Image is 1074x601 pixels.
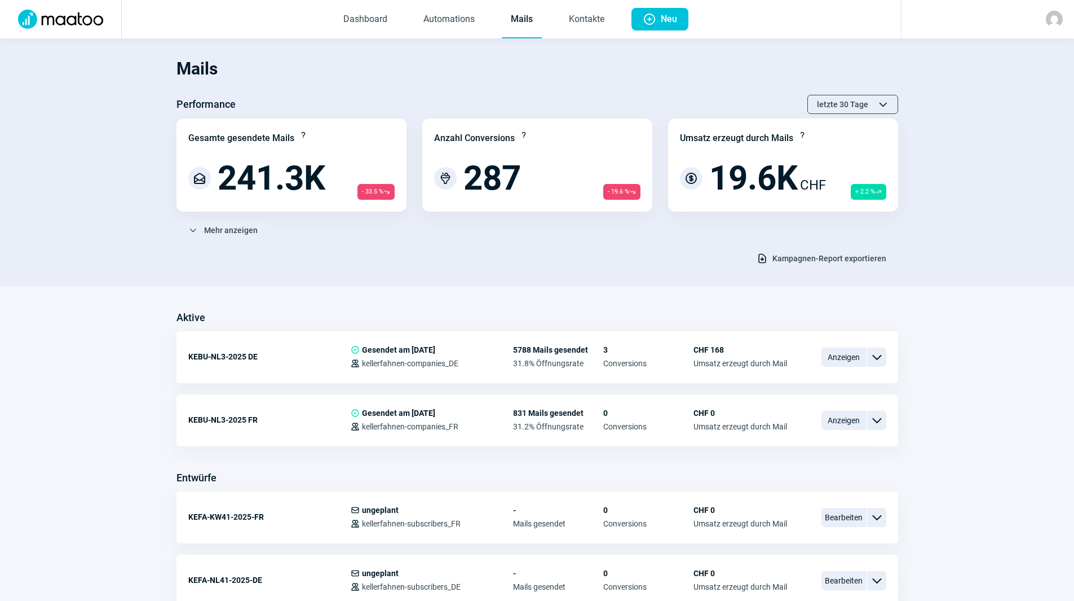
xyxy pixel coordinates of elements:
span: Bearbeiten [821,508,867,527]
span: Anzeigen [821,348,867,367]
h3: Aktive [176,309,205,327]
span: 0 [603,569,693,578]
span: 19.6K [709,161,798,195]
span: CHF 0 [693,409,787,418]
span: Umsatz erzeugt durch Mail [693,519,787,528]
span: Mehr anzeigen [204,221,258,239]
a: Automations [414,1,484,38]
span: - 19.6 % [603,184,640,200]
a: Mails [502,1,542,38]
span: Conversions [603,582,693,591]
span: Anzeigen [821,411,867,430]
span: CHF 168 [693,345,787,354]
span: CHF [800,175,826,195]
div: KEFA-KW41-2025-FR [188,506,351,528]
div: Gesamte gesendete Mails [188,131,294,145]
span: 0 [603,506,693,515]
a: Dashboard [334,1,396,38]
a: Kontakte [560,1,613,38]
h3: Entwürfe [176,469,216,487]
span: Umsatz erzeugt durch Mail [693,359,787,368]
span: Gesendet am [DATE] [362,345,435,354]
span: - [513,506,603,515]
span: Conversions [603,519,693,528]
span: Conversions [603,422,693,431]
div: KEBU-NL3-2025 FR [188,409,351,431]
div: KEFA-NL41-2025-DE [188,569,351,591]
span: - 33.5 % [357,184,395,200]
span: kellerfahnen-subscribers_DE [362,582,461,591]
span: Conversions [603,359,693,368]
span: kellerfahnen-companies_FR [362,422,458,431]
span: kellerfahnen-companies_DE [362,359,458,368]
span: ungeplant [362,569,399,578]
span: letzte 30 Tage [817,95,868,113]
span: Bearbeiten [821,571,867,590]
span: CHF 0 [693,506,787,515]
span: ungeplant [362,506,399,515]
button: Mehr anzeigen [176,221,269,240]
span: + 2.2 % [851,184,886,200]
span: Mails gesendet [513,582,603,591]
span: 31.2% Öffnungsrate [513,422,603,431]
button: Kampagnen-Report exportieren [745,249,898,268]
span: 831 Mails gesendet [513,409,603,418]
span: 5788 Mails gesendet [513,345,603,354]
span: 241.3K [218,161,325,195]
span: kellerfahnen-subscribers_FR [362,519,461,528]
div: Umsatz erzeugt durch Mails [680,131,793,145]
div: KEBU-NL3-2025 DE [188,345,351,368]
h1: Mails [176,50,898,88]
img: Logo [11,10,110,29]
span: Umsatz erzeugt durch Mail [693,582,787,591]
button: Neu [631,8,688,30]
img: avatar [1046,11,1063,28]
span: 31.8% Öffnungsrate [513,359,603,368]
span: Mails gesendet [513,519,603,528]
span: Neu [661,8,677,30]
span: 0 [603,409,693,418]
h3: Performance [176,95,236,113]
span: Kampagnen-Report exportieren [772,249,886,267]
div: Anzahl Conversions [434,131,515,145]
span: CHF 0 [693,569,787,578]
span: Gesendet am [DATE] [362,409,435,418]
span: - [513,569,603,578]
span: Umsatz erzeugt durch Mail [693,422,787,431]
span: 3 [603,345,693,354]
span: 287 [463,161,521,195]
